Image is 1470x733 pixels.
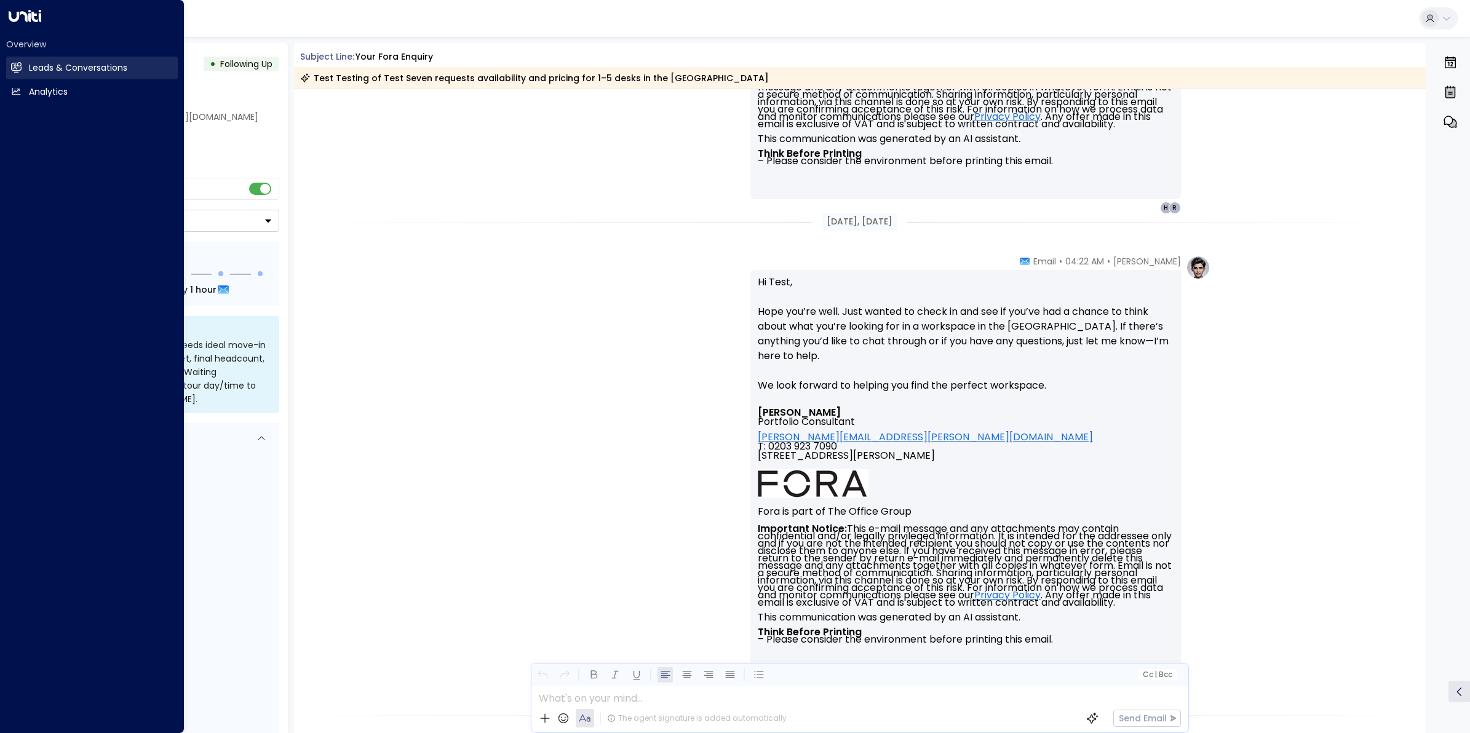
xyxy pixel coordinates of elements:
[822,213,897,231] div: [DATE], [DATE]
[60,283,269,296] div: Next Follow Up:
[60,252,269,264] div: Follow Up Sequence
[758,408,1174,643] div: Signature
[1059,255,1062,267] span: •
[557,667,572,683] button: Redo
[6,38,178,50] h2: Overview
[1107,255,1110,267] span: •
[758,451,935,469] span: [STREET_ADDRESS][PERSON_NAME]
[6,57,178,79] a: Leads & Conversations
[607,713,787,724] div: The agent signature is added automatically
[1065,255,1104,267] span: 04:22 AM
[1137,669,1177,681] button: Cc|Bcc
[300,72,769,84] div: Test Testing of Test Seven requests availability and pricing for 1–5 desks in the [GEOGRAPHIC_DATA]
[758,625,862,639] strong: Think Before Printing
[758,432,1093,442] a: [PERSON_NAME][EMAIL_ADDRESS][PERSON_NAME][DOMAIN_NAME]
[974,113,1041,121] a: Privacy Policy
[1186,255,1210,280] img: profile-logo.png
[1154,670,1157,679] span: |
[974,592,1041,599] a: Privacy Policy
[758,43,1174,168] font: This e-mail message and any attachments may contain confidential and/or legally privileged inform...
[758,442,837,451] span: T: 0203 923 7090
[300,50,354,63] span: Subject Line:
[758,405,841,419] font: [PERSON_NAME]
[1033,255,1056,267] span: Email
[220,58,272,70] span: Following Up
[758,469,868,498] img: AIorK4ysLkpAD1VLoJghiceWoVRmgk1XU2vrdoLkeDLGAFfv_vh6vnfJOA1ilUWLDOVq3gZTs86hLsHm3vG-
[210,53,216,75] div: •
[758,521,847,536] strong: Important Notice:
[758,521,1174,646] font: This e-mail message and any attachments may contain confidential and/or legally privileged inform...
[124,283,217,296] span: In about 1 day 1 hour
[1142,670,1172,679] span: Cc Bcc
[6,81,178,103] a: Analytics
[758,417,855,426] span: Portfolio Consultant
[29,85,68,98] h2: Analytics
[356,50,433,63] div: Your Fora Enquiry
[758,275,1174,408] p: Hi Test, Hope you’re well. Just wanted to check in and see if you’ve had a chance to think about ...
[758,146,862,160] strong: Think Before Printing
[29,61,127,74] h2: Leads & Conversations
[535,667,550,683] button: Undo
[1113,255,1181,267] span: [PERSON_NAME]
[758,504,912,518] font: Fora is part of The Office Group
